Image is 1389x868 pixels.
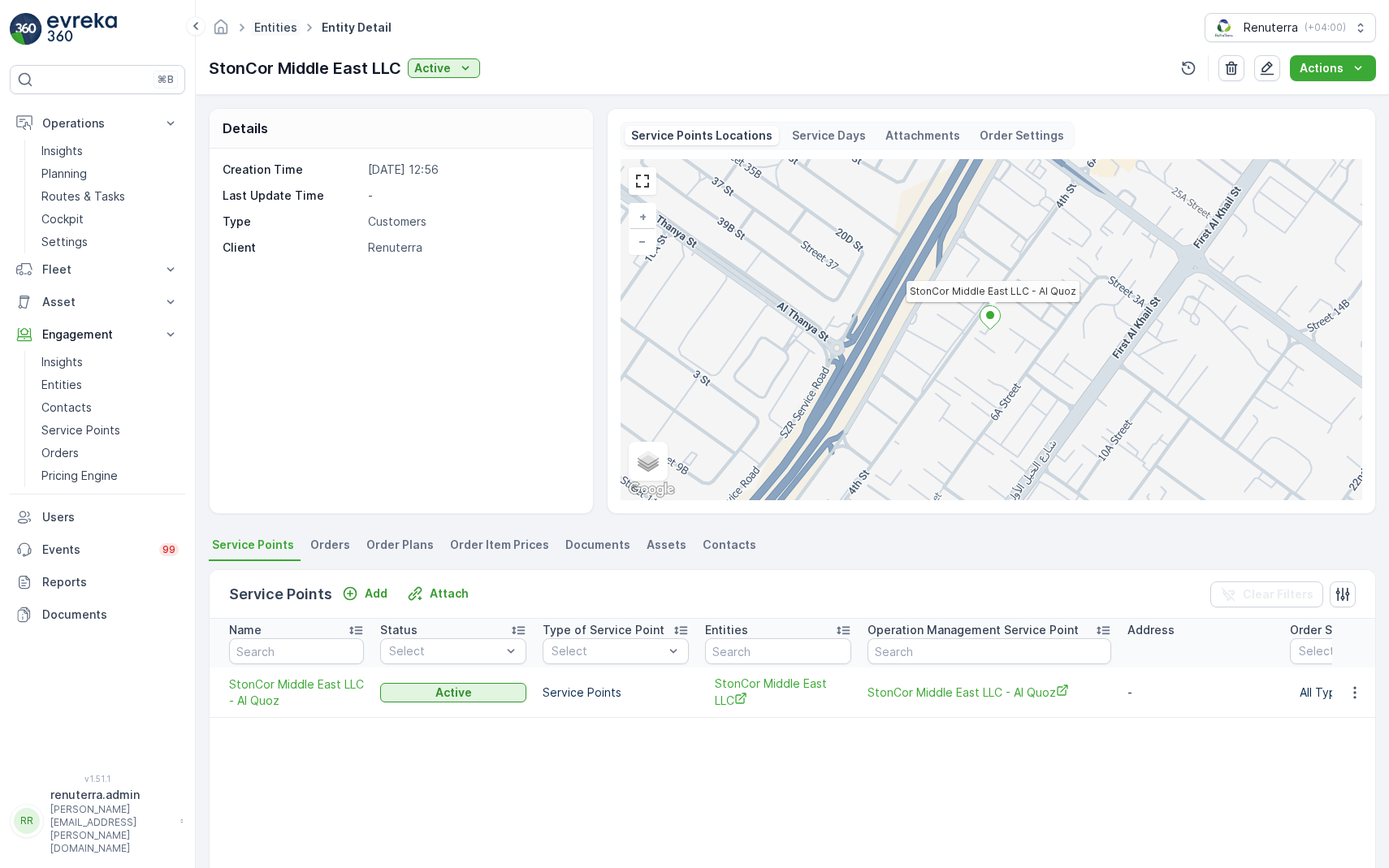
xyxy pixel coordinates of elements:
p: Customers [368,214,576,230]
p: Routes & Tasks [41,188,125,205]
input: Search [229,638,364,664]
p: Settings [41,234,88,250]
p: Orders [41,445,79,461]
a: Cockpit [35,208,185,231]
p: Creation Time [223,162,361,178]
p: Status [380,622,418,638]
a: StonCor Middle East LLC [715,676,842,709]
a: StonCor Middle East LLC - Al Quoz [229,676,364,709]
p: Service Points [41,422,120,438]
button: Operations [10,107,185,140]
a: Events99 [10,533,185,566]
span: − [638,234,647,248]
div: RR [14,808,40,834]
p: Operations [42,115,153,132]
span: Service Points [212,537,294,553]
button: Actions [1290,55,1376,81]
button: Active [380,683,526,702]
a: Documents [10,598,185,631]
a: Service Points [35,419,185,442]
button: Asset [10,286,185,318]
p: Attachments [885,127,960,144]
span: Entity Detail [318,19,395,36]
p: Cockpit [41,211,84,227]
p: Documents [42,607,179,623]
img: Screenshot_2024-07-26_at_13.33.01.png [1212,19,1237,37]
p: Operation Management Service Point [868,622,1079,638]
p: Active [414,60,451,76]
p: Add [365,585,387,602]
span: Order Plans [366,537,434,553]
img: logo_light-DOdMpM7g.png [47,13,117,45]
a: Open this area in Google Maps (opens a new window) [625,479,678,500]
span: Order Item Prices [450,537,549,553]
p: Renuterra [1244,19,1298,36]
p: Users [42,509,179,525]
a: Planning [35,162,185,185]
p: Pricing Engine [41,468,118,484]
p: Asset [42,294,153,310]
a: Zoom In [630,205,655,229]
span: Documents [565,537,630,553]
span: Orders [310,537,350,553]
p: Planning [41,166,87,182]
span: Assets [647,537,686,553]
p: Order Settings [1290,622,1373,638]
p: [DATE] 12:56 [368,162,576,178]
p: Engagement [42,326,153,343]
p: Service Points [543,684,689,701]
span: + [639,209,647,223]
a: Settings [35,231,185,253]
a: Routes & Tasks [35,185,185,208]
img: logo [10,13,42,45]
a: Layers [630,443,666,479]
button: RRrenuterra.admin[PERSON_NAME][EMAIL_ADDRESS][PERSON_NAME][DOMAIN_NAME] [10,787,185,855]
a: Orders [35,442,185,464]
p: Events [42,542,149,558]
p: Service Points Locations [631,127,772,144]
p: Last Update Time [223,188,361,204]
p: Insights [41,354,83,370]
p: Attach [430,585,469,602]
p: [PERSON_NAME][EMAIL_ADDRESS][PERSON_NAME][DOMAIN_NAME] [50,803,172,855]
p: Fleet [42,261,153,278]
p: ⌘B [158,73,174,86]
p: Details [223,119,268,138]
p: Name [229,622,262,638]
button: Renuterra(+04:00) [1205,13,1376,42]
input: Search [705,638,851,664]
p: Active [435,684,472,701]
p: Client [223,240,361,256]
a: Insights [35,351,185,374]
img: Google [625,479,678,500]
p: Type of Service Point [543,622,664,638]
a: Insights [35,140,185,162]
button: Add [335,584,394,603]
a: Pricing Engine [35,464,185,487]
p: - [368,188,576,204]
p: Insights [41,143,83,159]
a: Entities [35,374,185,396]
button: Attach [400,584,475,603]
a: Users [10,501,185,533]
a: Entities [254,20,297,34]
p: StonCor Middle East LLC [209,56,401,80]
p: Actions [1300,60,1344,76]
p: Clear Filters [1243,586,1313,602]
a: StonCor Middle East LLC - Al Quoz [868,684,1111,701]
p: Service Points [229,583,332,606]
p: Renuterra [368,240,576,256]
input: Search [868,638,1111,664]
p: Contacts [41,399,92,416]
p: Entities [705,622,748,638]
a: Reports [10,566,185,598]
span: v 1.51.1 [10,774,185,784]
p: Service Days [792,127,866,144]
p: Order Settings [980,127,1064,144]
a: Homepage [212,24,230,38]
p: Select [552,643,664,659]
a: Zoom Out [630,229,655,253]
